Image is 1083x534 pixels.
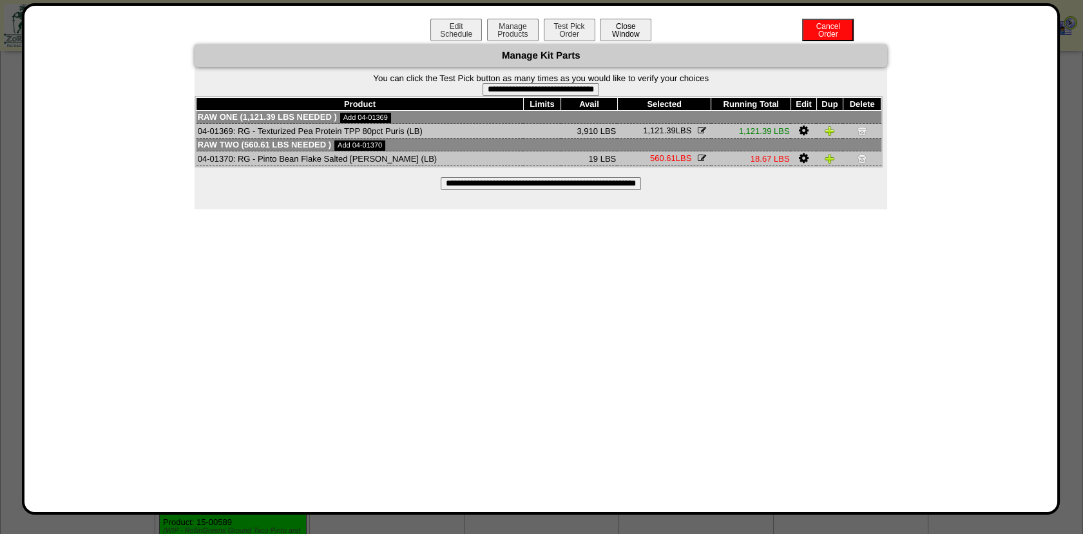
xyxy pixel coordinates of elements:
[617,98,711,111] th: Selected
[561,98,617,111] th: Avail
[334,140,385,151] a: Add 04-01370
[544,19,595,41] button: Test PickOrder
[802,19,854,41] button: CancelOrder
[196,151,523,166] td: 04-01370: RG - Pinto Bean Flake Salted [PERSON_NAME] (LB)
[600,19,651,41] button: CloseWindow
[857,126,867,136] img: Delete Item
[196,124,523,138] td: 04-01369: RG - Texturized Pea Protein TPP 80pct Puris (LB)
[196,138,881,151] td: Raw Two (560.61 LBS needed )
[340,113,391,123] a: Add 04-01369
[561,151,617,166] td: 19 LBS
[196,111,881,124] td: Raw One (1,121.39 LBS needed )
[857,153,867,164] img: Delete Item
[650,153,676,163] span: 560.61
[816,98,843,111] th: Dup
[561,124,617,138] td: 3,910 LBS
[196,98,523,111] th: Product
[711,124,791,138] td: 1,121.39 LBS
[599,29,653,39] a: CloseWindow
[430,19,482,41] button: EditSchedule
[711,151,791,166] td: 18.67 LBS
[523,98,561,111] th: Limits
[843,98,881,111] th: Delete
[711,98,791,111] th: Running Total
[825,153,835,164] img: Duplicate Item
[195,44,887,67] div: Manage Kit Parts
[195,73,887,96] form: You can click the Test Pick button as many times as you would like to verify your choices
[650,153,691,163] span: LBS
[487,19,539,41] button: ManageProducts
[825,126,835,136] img: Duplicate Item
[643,126,691,135] span: LBS
[791,98,816,111] th: Edit
[643,126,676,135] span: 1,121.39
